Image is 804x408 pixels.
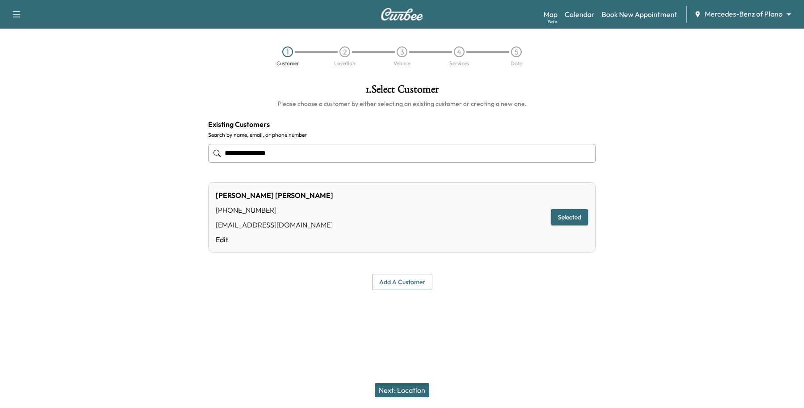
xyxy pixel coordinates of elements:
div: [EMAIL_ADDRESS][DOMAIN_NAME] [216,219,333,230]
div: 2 [339,46,350,57]
div: Services [449,61,469,66]
div: 3 [397,46,407,57]
div: Vehicle [394,61,410,66]
div: Beta [548,18,557,25]
div: [PHONE_NUMBER] [216,205,333,215]
a: MapBeta [544,9,557,20]
h6: Please choose a customer by either selecting an existing customer or creating a new one. [208,99,596,108]
a: Calendar [565,9,595,20]
div: [PERSON_NAME] [PERSON_NAME] [216,190,333,201]
div: 4 [454,46,465,57]
div: 5 [511,46,522,57]
img: Curbee Logo [381,8,423,21]
div: Location [334,61,356,66]
label: Search by name, email, or phone number [208,131,596,139]
button: Selected [551,209,588,226]
span: Mercedes-Benz of Plano [705,9,783,19]
button: Next: Location [375,383,429,397]
a: Book New Appointment [602,9,677,20]
div: 1 [282,46,293,57]
h4: Existing Customers [208,119,596,130]
div: Customer [276,61,299,66]
button: Add a customer [372,274,432,290]
h1: 1 . Select Customer [208,84,596,99]
div: Date [511,61,522,66]
a: Edit [216,234,333,245]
